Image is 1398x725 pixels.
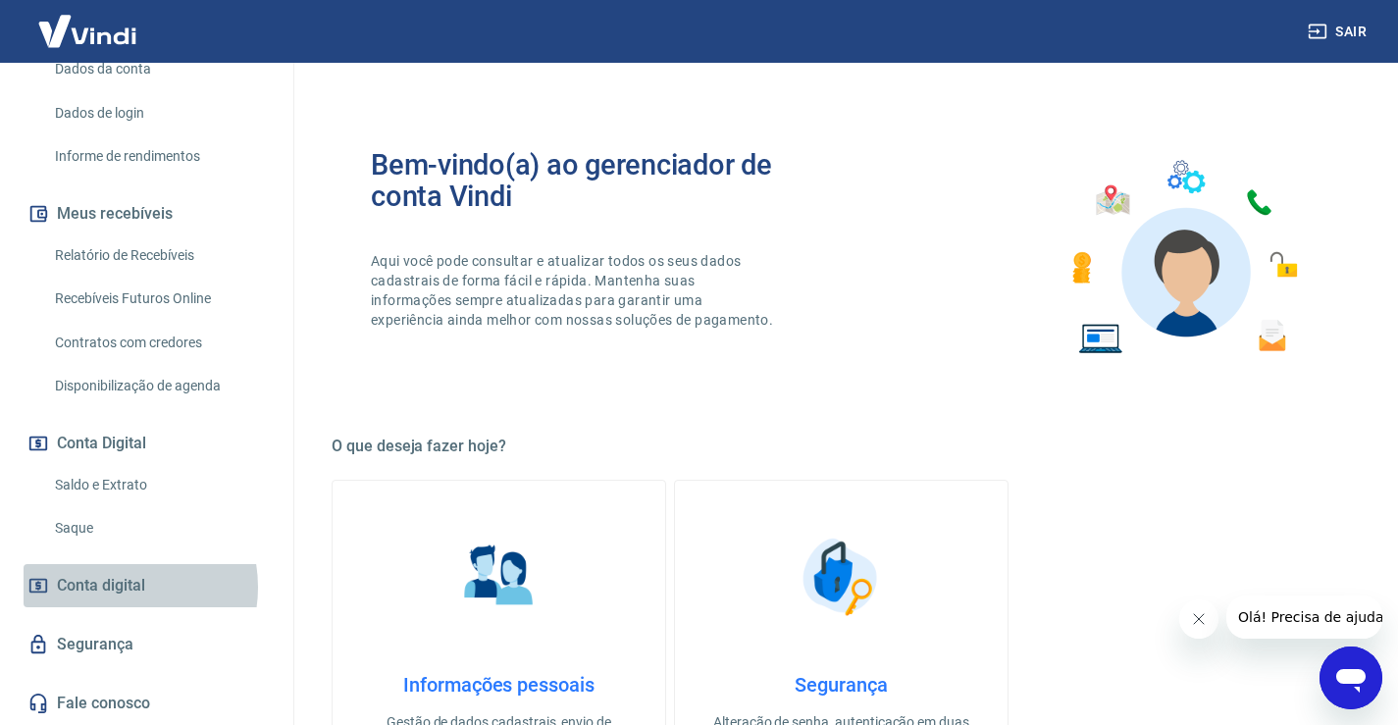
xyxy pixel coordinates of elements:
a: Relatório de Recebíveis [47,235,270,276]
a: Informe de rendimentos [47,136,270,177]
a: Recebíveis Futuros Online [47,279,270,319]
a: Conta digital [24,564,270,607]
button: Sair [1304,14,1374,50]
span: Conta digital [57,572,145,599]
a: Fale conosco [24,682,270,725]
a: Contratos com credores [47,323,270,363]
img: Informações pessoais [450,528,548,626]
button: Conta Digital [24,422,270,465]
h4: Segurança [706,673,976,697]
a: Saque [47,508,270,548]
img: Vindi [24,1,151,61]
iframe: Fechar mensagem [1179,599,1218,639]
img: Imagem de um avatar masculino com diversos icones exemplificando as funcionalidades do gerenciado... [1055,149,1312,366]
iframe: Mensagem da empresa [1226,596,1382,639]
a: Dados de login [47,93,270,133]
iframe: Botão para abrir a janela de mensagens [1320,647,1382,709]
span: Olá! Precisa de ajuda? [12,14,165,29]
a: Dados da conta [47,49,270,89]
a: Segurança [24,623,270,666]
img: Segurança [793,528,891,626]
a: Disponibilização de agenda [47,366,270,406]
h2: Bem-vindo(a) ao gerenciador de conta Vindi [371,149,842,212]
h5: O que deseja fazer hoje? [332,437,1351,456]
a: Saldo e Extrato [47,465,270,505]
p: Aqui você pode consultar e atualizar todos os seus dados cadastrais de forma fácil e rápida. Mant... [371,251,777,330]
h4: Informações pessoais [364,673,634,697]
button: Meus recebíveis [24,192,270,235]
